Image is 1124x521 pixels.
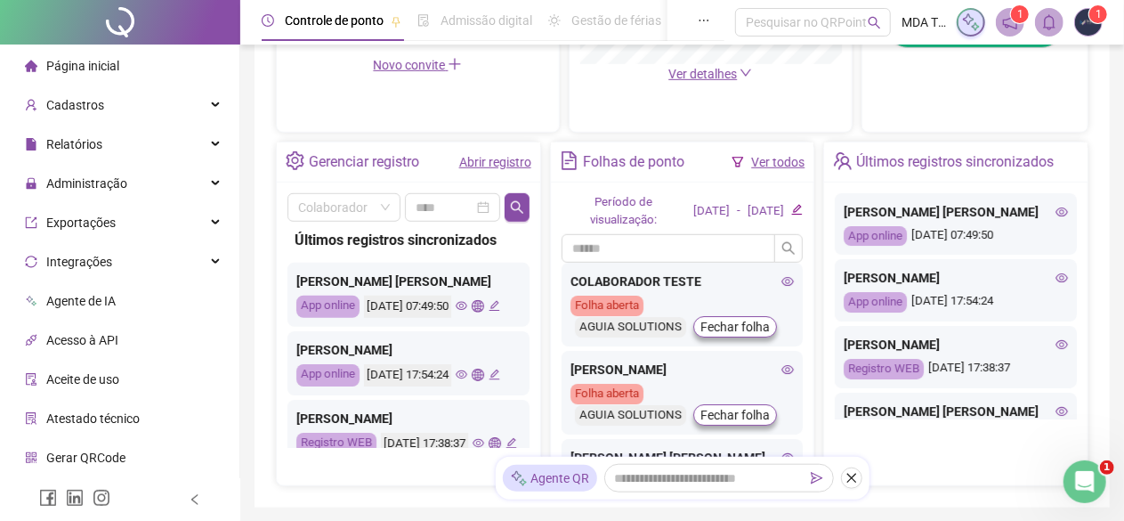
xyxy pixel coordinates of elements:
span: eye [781,452,794,464]
span: edit [489,300,500,312]
span: down [740,67,752,79]
div: - [737,202,740,221]
div: Período de visualização: [562,193,686,231]
span: eye [1055,206,1068,218]
div: App online [844,226,907,247]
span: eye [456,369,467,380]
span: sun [548,14,561,27]
span: Integrações [46,255,112,269]
span: setting [286,151,304,170]
sup: 1 [1011,5,1029,23]
span: eye [473,437,484,449]
span: Fechar folha [700,405,770,425]
div: Folha aberta [570,296,643,316]
span: Exportações [46,216,116,230]
span: export [25,216,37,229]
span: search [781,241,796,256]
div: Folha aberta [570,384,643,404]
img: sparkle-icon.fc2bf0ac1784a2077858766a79e2daf3.svg [961,12,981,32]
div: [PERSON_NAME] [296,409,521,428]
span: user-add [25,99,37,111]
div: AGUIA SOLUTIONS [575,405,686,426]
span: file [25,138,37,151]
span: audit [25,373,37,386]
div: App online [296,296,360,318]
span: api [25,334,37,346]
sup: Atualize o seu contato no menu Meus Dados [1089,5,1107,23]
div: [PERSON_NAME] [296,340,521,360]
a: Abrir registro [459,155,531,169]
span: home [25,60,37,72]
span: eye [1055,272,1068,284]
div: [PERSON_NAME] [PERSON_NAME] [570,448,795,468]
span: Página inicial [46,59,119,73]
span: sync [25,256,37,268]
div: Últimos registros sincronizados [295,229,522,251]
span: Relatórios [46,137,102,151]
span: search [868,16,881,29]
span: Fechar folha [700,317,770,337]
a: Ver detalhes down [668,67,752,81]
div: [DATE] 17:54:24 [364,364,451,387]
div: [PERSON_NAME] [844,268,1068,288]
div: Registro WEB [844,359,924,379]
div: Agente QR [503,465,597,492]
div: [DATE] [748,202,784,221]
span: eye [1055,338,1068,351]
div: [DATE] 17:54:24 [844,292,1068,313]
span: 1 [1017,8,1023,20]
span: Gestão de férias [571,13,661,28]
span: Controle de ponto [285,13,384,28]
span: global [472,369,483,380]
span: linkedin [66,489,84,507]
div: [PERSON_NAME] [570,360,795,379]
span: search [510,200,524,215]
span: global [472,300,483,312]
span: Novo convite [373,58,462,72]
span: edit [489,369,500,380]
div: App online [844,292,907,313]
div: [DATE] 07:49:50 [364,296,451,318]
img: sparkle-icon.fc2bf0ac1784a2077858766a79e2daf3.svg [510,469,528,488]
div: [DATE] [693,202,730,221]
span: Atestado técnico [46,411,140,426]
button: Fechar folha [693,404,777,426]
span: Admissão digital [441,13,532,28]
span: close [845,472,858,484]
span: eye [781,275,794,288]
div: Últimos registros sincronizados [857,147,1055,177]
img: 90418 [1075,9,1102,36]
span: notification [1002,14,1018,30]
span: lock [25,177,37,190]
span: edit [505,437,517,449]
span: filter [732,156,744,168]
span: file-text [560,151,578,170]
span: global [489,437,500,449]
span: pushpin [391,16,401,27]
span: Ver detalhes [668,67,737,81]
span: team [833,151,852,170]
span: clock-circle [262,14,274,27]
iframe: Intercom live chat [1063,460,1106,503]
span: eye [456,300,467,312]
span: Agente de IA [46,294,116,308]
span: edit [791,204,803,216]
span: 1 [1100,460,1114,475]
a: Ver todos [751,155,805,169]
span: 1 [1096,8,1102,20]
div: [PERSON_NAME] [PERSON_NAME] [296,272,521,291]
span: bell [1041,14,1057,30]
div: [DATE] 17:38:37 [844,359,1068,379]
div: Registro WEB [296,433,376,455]
div: [PERSON_NAME] [PERSON_NAME] [844,202,1068,222]
span: send [811,472,823,484]
span: left [189,493,201,506]
div: Gerenciar registro [309,147,419,177]
span: facebook [39,489,57,507]
span: Acesso à API [46,333,118,347]
div: [DATE] 07:49:50 [844,226,1068,247]
div: App online [296,364,360,387]
div: [PERSON_NAME] [PERSON_NAME] [844,402,1068,421]
span: eye [1055,405,1068,418]
div: [DATE] 17:38:37 [381,433,468,455]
